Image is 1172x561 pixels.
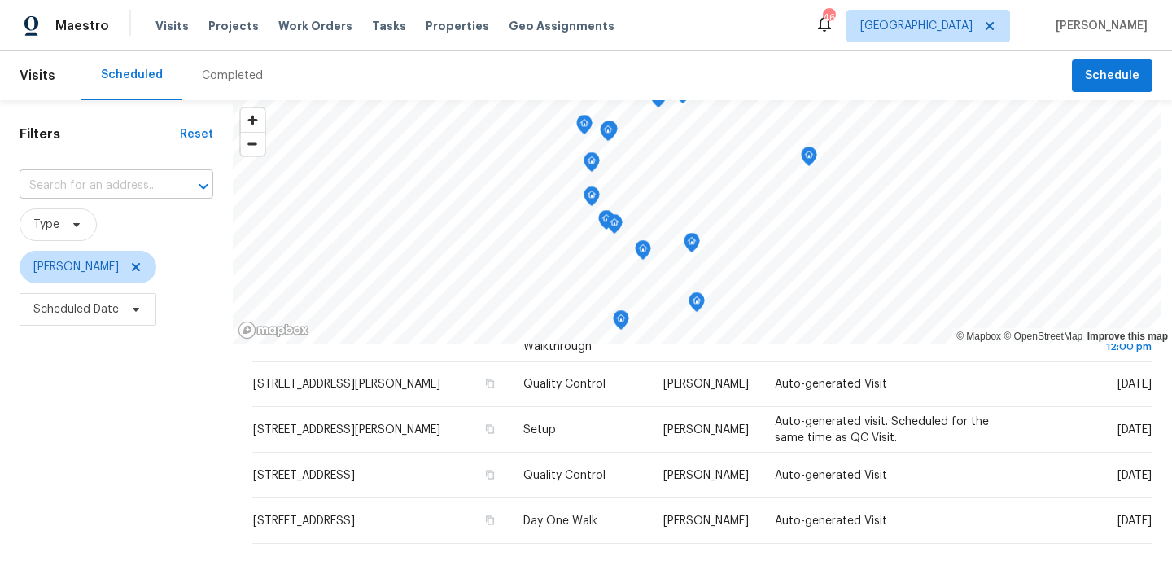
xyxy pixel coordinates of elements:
div: Scheduled [101,67,163,83]
div: Map marker [613,310,629,335]
h1: Filters [20,126,180,142]
div: 46 [823,10,834,26]
a: Mapbox homepage [238,321,309,340]
span: Scheduled Date [33,301,119,318]
a: Improve this map [1087,331,1168,342]
span: Setup [523,424,556,436]
span: [PERSON_NAME] [663,424,749,436]
span: [DATE] [1117,515,1152,527]
span: [STREET_ADDRESS][PERSON_NAME] [253,424,440,436]
span: [DATE] [1045,325,1152,355]
a: Mapbox [956,331,1001,342]
button: Copy Address [483,376,497,391]
span: [STREET_ADDRESS][PERSON_NAME] [253,333,440,344]
button: Zoom out [241,132,265,156]
span: [PERSON_NAME] [663,470,749,481]
span: Tasks [372,20,406,32]
span: [PERSON_NAME] [663,333,749,344]
span: [DATE] [1117,424,1152,436]
div: Map marker [635,240,651,265]
a: OpenStreetMap [1004,331,1082,342]
span: Type [33,217,59,233]
div: Completed [202,68,263,84]
span: - [775,333,779,344]
div: Map marker [600,121,616,147]
span: Visits [155,18,189,34]
span: Properties [426,18,489,34]
div: Map marker [584,152,600,178]
div: Map marker [598,210,614,235]
button: Zoom in [241,108,265,132]
div: 12:00 pm [1045,339,1152,355]
span: [PERSON_NAME] [1049,18,1148,34]
button: Copy Address [483,467,497,482]
div: Reset [180,126,213,142]
span: Projects [208,18,259,34]
span: [PERSON_NAME] [663,515,749,527]
div: Map marker [689,292,705,318]
div: Map marker [606,214,623,239]
span: Day One Walk [523,515,597,527]
span: Auto-generated Visit [775,379,887,390]
span: Quality Control [523,470,606,481]
span: Work Orders [278,18,352,34]
span: [GEOGRAPHIC_DATA] [860,18,973,34]
span: [STREET_ADDRESS] [253,470,355,481]
span: [PERSON_NAME] [33,259,119,275]
div: Map marker [576,115,593,140]
span: Geo Assignments [509,18,614,34]
span: Auto-generated Visit [775,470,887,481]
span: [DATE] [1117,379,1152,390]
button: Open [192,175,215,198]
span: Schedule [1085,66,1139,86]
span: In-Person Walkthrough [523,325,592,353]
button: Copy Address [483,513,497,528]
div: Map marker [601,121,618,146]
canvas: Map [233,100,1161,344]
div: Map marker [584,186,600,212]
div: Map marker [650,88,667,113]
span: Visits [20,58,55,94]
span: [DATE] [1117,470,1152,481]
span: Zoom out [241,133,265,156]
button: Schedule [1072,59,1152,93]
span: [STREET_ADDRESS][PERSON_NAME] [253,379,440,390]
div: Map marker [801,147,817,172]
div: Map marker [684,233,700,258]
input: Search for an address... [20,173,168,199]
button: Copy Address [483,331,497,345]
span: [PERSON_NAME] [663,379,749,390]
span: Auto-generated visit. Scheduled for the same time as QC Visit. [775,416,989,444]
span: Quality Control [523,379,606,390]
span: Maestro [55,18,109,34]
button: Copy Address [483,422,497,436]
span: Auto-generated Visit [775,515,887,527]
span: [STREET_ADDRESS] [253,515,355,527]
